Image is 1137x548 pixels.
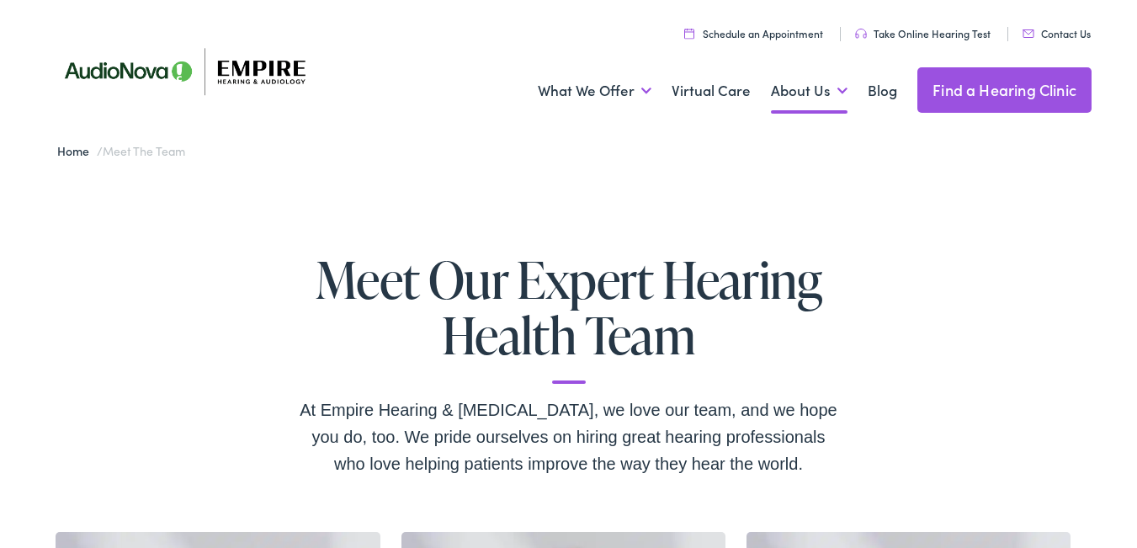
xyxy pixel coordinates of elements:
span: / [57,142,184,159]
span: Meet the Team [103,142,184,159]
img: utility icon [855,29,867,39]
a: Home [57,142,97,159]
div: At Empire Hearing & [MEDICAL_DATA], we love our team, and we hope you do, too. We pride ourselves... [300,396,838,477]
a: Schedule an Appointment [684,26,823,40]
img: utility icon [684,28,694,39]
a: Virtual Care [672,60,751,122]
a: Blog [868,60,897,122]
a: About Us [771,60,847,122]
a: What We Offer [538,60,651,122]
img: utility icon [1023,29,1034,38]
a: Contact Us [1023,26,1091,40]
a: Take Online Hearing Test [855,26,991,40]
a: Find a Hearing Clinic [917,67,1092,113]
h1: Meet Our Expert Hearing Health Team [300,252,838,384]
